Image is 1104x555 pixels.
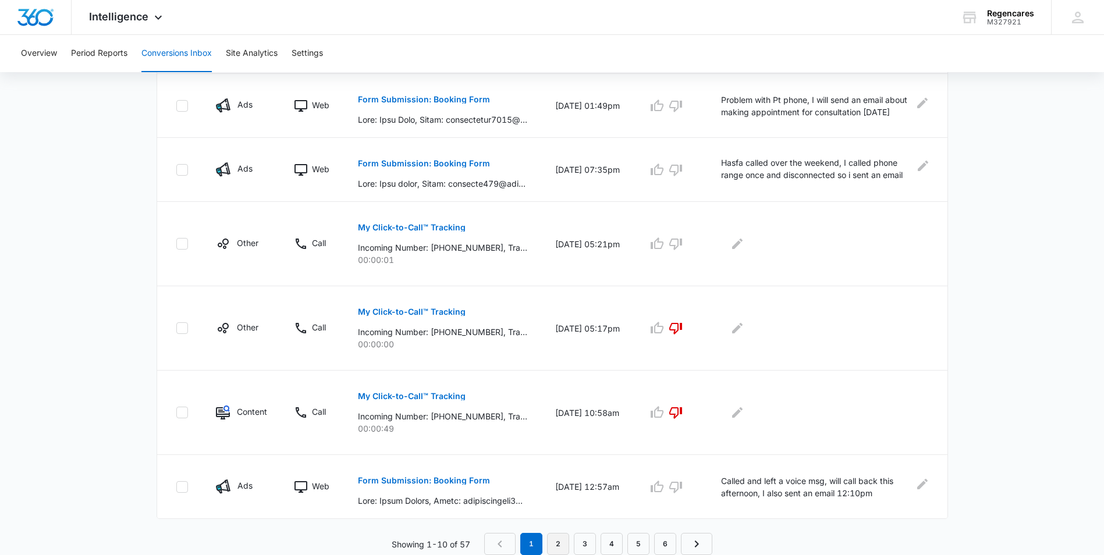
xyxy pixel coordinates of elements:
p: My Click-to-Call™ Tracking [358,308,466,316]
button: My Click-to-Call™ Tracking [358,382,466,410]
p: Called and left a voice msg, will call back this afternoon, I also sent an email 12:10pm [721,475,909,499]
td: [DATE] 01:49pm [541,74,634,138]
button: My Click-to-Call™ Tracking [358,298,466,326]
button: Edit Comments [916,475,929,493]
div: account id [987,18,1034,26]
button: Form Submission: Booking Form [358,467,490,494]
p: Hasfa called over the weekend, I called phone range once and disconnected so i sent an email [DATE] [721,156,910,183]
button: Edit Comments [728,234,747,253]
td: [DATE] 10:58am [541,371,634,455]
p: Form Submission: Booking Form [358,159,490,168]
a: Page 2 [547,533,569,555]
button: Period Reports [71,35,127,72]
button: Form Submission: Booking Form [358,150,490,177]
button: Form Submission: Booking Form [358,86,490,113]
td: [DATE] 12:57am [541,455,634,519]
p: Web [312,99,329,111]
a: Page 5 [627,533,649,555]
p: Incoming Number: [PHONE_NUMBER], Tracking Number: [PHONE_NUMBER], Ring To: [PHONE_NUMBER], Caller... [358,410,527,422]
button: Overview [21,35,57,72]
p: Lore: Ipsum Dolors, Ametc: adipiscingeli3589@seddo.eiu, Tempo: 2131034226, Inci utla et dol magna... [358,494,527,507]
button: Conversions Inbox [141,35,212,72]
p: Form Submission: Booking Form [358,476,490,485]
p: Ads [237,479,253,492]
p: My Click-to-Call™ Tracking [358,392,466,400]
p: Web [312,163,329,175]
button: Edit Comments [917,156,929,175]
nav: Pagination [484,533,712,555]
p: Web [312,480,329,492]
p: Ads [237,162,253,175]
p: Call [312,321,326,333]
p: Call [312,237,326,249]
p: Incoming Number: [PHONE_NUMBER], Tracking Number: [PHONE_NUMBER], Ring To: [PHONE_NUMBER], Caller... [358,241,527,254]
td: [DATE] 07:35pm [541,138,634,202]
a: Page 3 [574,533,596,555]
p: 00:00:01 [358,254,527,266]
td: [DATE] 05:21pm [541,202,634,286]
p: Content [237,405,266,418]
a: Next Page [681,533,712,555]
button: Edit Comments [917,94,929,112]
p: Showing 1-10 of 57 [392,538,470,550]
p: 00:00:49 [358,422,527,435]
td: [DATE] 05:17pm [541,286,634,371]
a: Page 6 [654,533,676,555]
button: My Click-to-Call™ Tracking [358,214,466,241]
p: Other [237,321,258,333]
button: Edit Comments [728,319,747,337]
button: Settings [292,35,323,72]
p: Lore: Ipsu Dolo, Sitam: consectetur7015@adipi.eli, Seddo: 7852362616, Eius temp in utl etdol magn... [358,113,527,126]
div: account name [987,9,1034,18]
p: My Click-to-Call™ Tracking [358,223,466,232]
p: 00:00:00 [358,338,527,350]
p: Problem with Pt phone, I will send an email about making appointment for consultation [DATE] [721,94,910,118]
em: 1 [520,533,542,555]
button: Site Analytics [226,35,278,72]
button: Edit Comments [728,403,747,422]
p: Call [312,405,326,418]
p: Lore: Ipsu dolor, Sitam: consecte479@adipi.eli, Seddo: 1322756484, Eius temp in utl etdol magn al... [358,177,527,190]
a: Page 4 [601,533,623,555]
p: Form Submission: Booking Form [358,95,490,104]
p: Other [237,237,258,249]
p: Ads [237,98,253,111]
span: Intelligence [89,10,148,23]
p: Incoming Number: [PHONE_NUMBER], Tracking Number: [PHONE_NUMBER], Ring To: [PHONE_NUMBER], Caller... [358,326,527,338]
